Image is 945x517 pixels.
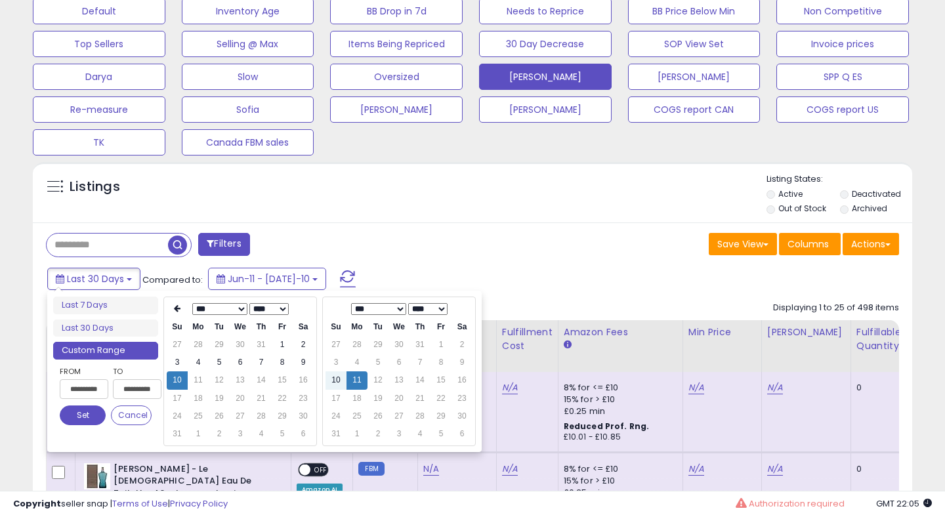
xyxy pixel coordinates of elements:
[388,390,409,407] td: 20
[272,336,293,354] td: 1
[251,371,272,389] td: 14
[182,31,314,57] button: Selling @ Max
[272,371,293,389] td: 15
[325,354,346,371] td: 3
[451,390,472,407] td: 23
[451,336,472,354] td: 2
[230,425,251,443] td: 3
[688,381,704,394] a: N/A
[628,64,761,90] button: [PERSON_NAME]
[325,407,346,425] td: 24
[564,432,673,443] div: £10.01 - £10.85
[409,336,430,354] td: 31
[53,342,158,360] li: Custom Range
[325,425,346,443] td: 31
[502,463,518,476] a: N/A
[409,425,430,443] td: 4
[209,318,230,336] th: Tu
[330,31,463,57] button: Items Being Repriced
[688,463,704,476] a: N/A
[430,407,451,425] td: 29
[272,425,293,443] td: 5
[188,336,209,354] td: 28
[564,475,673,487] div: 15% for > £10
[310,464,331,475] span: OFF
[430,371,451,389] td: 15
[856,382,897,394] div: 0
[13,497,61,510] strong: Copyright
[167,354,188,371] td: 3
[367,318,388,336] th: Tu
[182,64,314,90] button: Slow
[778,203,826,214] label: Out of Stock
[388,407,409,425] td: 27
[876,497,932,510] span: 2025-08-10 22:05 GMT
[773,302,899,314] div: Displaying 1 to 25 of 498 items
[209,354,230,371] td: 5
[330,64,463,90] button: Oversized
[251,318,272,336] th: Th
[423,325,491,353] div: Cost (Exc. VAT)
[776,64,909,90] button: SPP Q ES
[564,421,650,432] b: Reduced Prof. Rng.
[60,365,106,378] label: From
[451,407,472,425] td: 30
[346,336,367,354] td: 28
[230,318,251,336] th: We
[409,371,430,389] td: 14
[251,354,272,371] td: 7
[367,425,388,443] td: 2
[388,354,409,371] td: 6
[367,371,388,389] td: 12
[293,407,314,425] td: 30
[230,390,251,407] td: 20
[564,463,673,475] div: 8% for <= £10
[367,354,388,371] td: 5
[167,318,188,336] th: Su
[293,390,314,407] td: 23
[358,462,384,476] small: FBM
[70,178,120,196] h5: Listings
[346,425,367,443] td: 1
[167,425,188,443] td: 31
[409,354,430,371] td: 7
[272,354,293,371] td: 8
[188,354,209,371] td: 4
[208,268,326,290] button: Jun-11 - [DATE]-10
[346,390,367,407] td: 18
[170,497,228,510] a: Privacy Policy
[388,336,409,354] td: 30
[564,339,572,351] small: Amazon Fees.
[272,390,293,407] td: 22
[409,318,430,336] th: Th
[167,336,188,354] td: 27
[843,233,899,255] button: Actions
[430,425,451,443] td: 5
[198,233,249,256] button: Filters
[778,188,803,199] label: Active
[230,407,251,425] td: 27
[182,129,314,155] button: Canada FBM sales
[430,354,451,371] td: 8
[346,318,367,336] th: Mo
[293,371,314,389] td: 16
[388,318,409,336] th: We
[114,463,273,503] b: [PERSON_NAME] - Le [DEMOGRAPHIC_DATA] Eau De Toilette, 40 ml spray atomiser.
[272,407,293,425] td: 29
[293,318,314,336] th: Sa
[564,394,673,405] div: 15% for > £10
[142,274,203,286] span: Compared to:
[293,425,314,443] td: 6
[564,382,673,394] div: 8% for <= £10
[67,272,124,285] span: Last 30 Days
[852,188,901,199] label: Deactivated
[628,31,761,57] button: SOP View Set
[230,354,251,371] td: 6
[188,390,209,407] td: 18
[188,425,209,443] td: 1
[325,318,346,336] th: Su
[409,407,430,425] td: 28
[47,268,140,290] button: Last 30 Days
[167,371,188,389] td: 10
[60,405,106,425] button: Set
